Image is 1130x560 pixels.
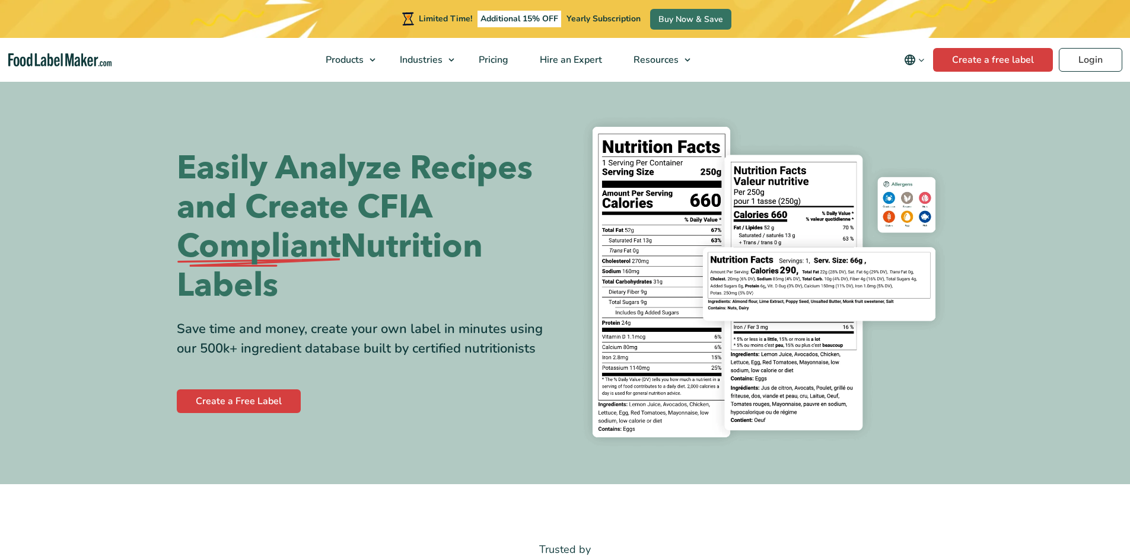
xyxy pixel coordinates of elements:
[896,48,933,72] button: Change language
[618,38,696,82] a: Resources
[650,9,731,30] a: Buy Now & Save
[1059,48,1122,72] a: Login
[478,11,561,27] span: Additional 15% OFF
[475,53,510,66] span: Pricing
[322,53,365,66] span: Products
[630,53,680,66] span: Resources
[463,38,521,82] a: Pricing
[177,389,301,413] a: Create a Free Label
[8,53,112,67] a: Food Label Maker homepage
[177,319,556,359] div: Save time and money, create your own label in minutes using our 500k+ ingredient database built b...
[177,541,954,558] p: Trusted by
[524,38,615,82] a: Hire an Expert
[396,53,444,66] span: Industries
[419,13,472,24] span: Limited Time!
[177,149,556,305] h1: Easily Analyze Recipes and Create CFIA Nutrition Labels
[384,38,460,82] a: Industries
[933,48,1053,72] a: Create a free label
[310,38,381,82] a: Products
[177,227,340,266] span: Compliant
[536,53,603,66] span: Hire an Expert
[566,13,641,24] span: Yearly Subscription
